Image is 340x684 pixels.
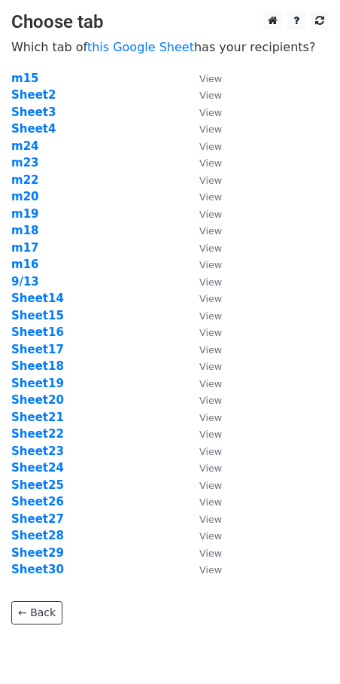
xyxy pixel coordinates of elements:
[184,139,222,153] a: View
[184,325,222,339] a: View
[199,107,222,118] small: View
[184,105,222,119] a: View
[184,72,222,85] a: View
[11,393,64,407] a: Sheet20
[184,207,222,221] a: View
[199,327,222,338] small: View
[184,156,222,169] a: View
[11,105,56,119] a: Sheet3
[11,427,64,441] a: Sheet22
[184,224,222,237] a: View
[11,563,64,576] a: Sheet30
[199,141,222,152] small: View
[199,73,222,84] small: View
[199,344,222,356] small: View
[199,378,222,389] small: View
[11,39,329,55] p: Which tab of has your recipients?
[11,601,62,624] a: ← Back
[199,480,222,491] small: View
[184,393,222,407] a: View
[199,530,222,542] small: View
[199,243,222,254] small: View
[11,258,39,271] a: m16
[184,241,222,255] a: View
[199,157,222,169] small: View
[184,343,222,356] a: View
[199,191,222,203] small: View
[11,546,64,560] a: Sheet29
[199,361,222,372] small: View
[184,258,222,271] a: View
[11,275,39,289] a: 9/13
[11,156,39,169] a: m23
[184,495,222,508] a: View
[184,512,222,526] a: View
[184,563,222,576] a: View
[184,411,222,424] a: View
[184,173,222,187] a: View
[184,122,222,136] a: View
[11,343,64,356] strong: Sheet17
[184,377,222,390] a: View
[11,444,64,458] a: Sheet23
[11,495,64,508] a: Sheet26
[11,292,64,305] strong: Sheet14
[199,310,222,322] small: View
[184,190,222,203] a: View
[11,377,64,390] a: Sheet19
[199,259,222,270] small: View
[199,514,222,525] small: View
[184,88,222,102] a: View
[11,325,64,339] strong: Sheet16
[11,461,64,475] a: Sheet24
[11,88,56,102] a: Sheet2
[199,412,222,423] small: View
[199,564,222,576] small: View
[199,293,222,304] small: View
[199,225,222,237] small: View
[11,190,39,203] a: m20
[11,122,56,136] a: Sheet4
[11,139,39,153] a: m24
[184,444,222,458] a: View
[199,175,222,186] small: View
[184,529,222,542] a: View
[199,429,222,440] small: View
[11,512,64,526] a: Sheet27
[199,496,222,508] small: View
[184,292,222,305] a: View
[184,478,222,492] a: View
[184,275,222,289] a: View
[11,173,39,187] a: m22
[11,529,64,542] a: Sheet28
[11,11,329,33] h3: Choose tab
[199,463,222,474] small: View
[11,359,64,373] a: Sheet18
[11,72,39,85] strong: m15
[199,209,222,220] small: View
[11,241,39,255] strong: m17
[11,478,64,492] strong: Sheet25
[11,224,39,237] strong: m18
[199,124,222,135] small: View
[11,309,64,322] a: Sheet15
